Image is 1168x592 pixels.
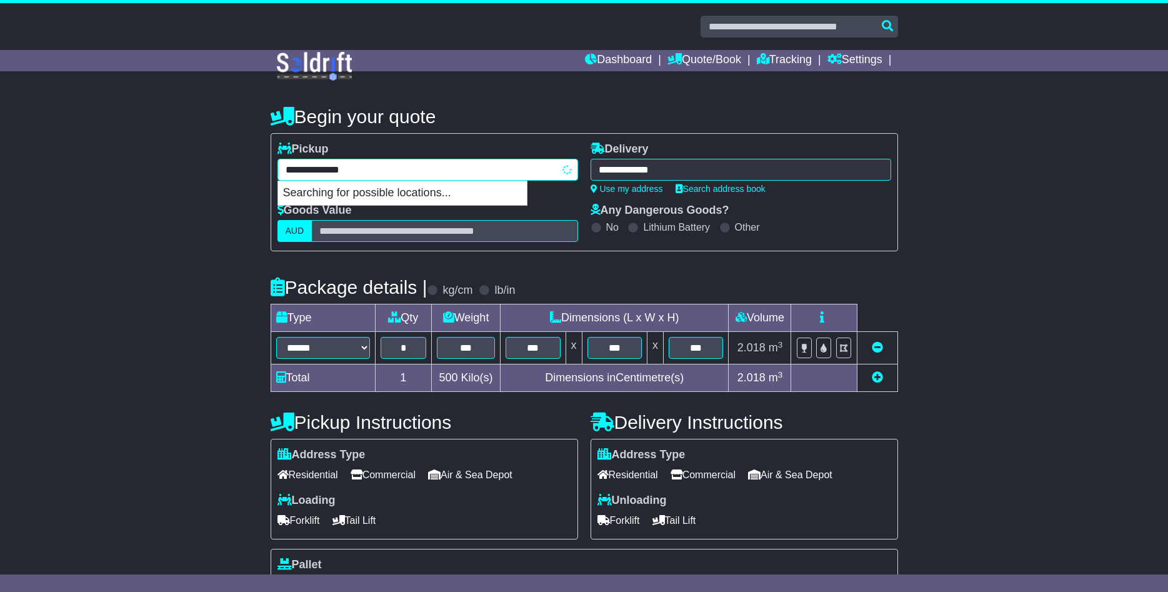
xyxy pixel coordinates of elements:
[271,412,578,433] h4: Pickup Instructions
[432,304,501,332] td: Weight
[591,412,898,433] h4: Delivery Instructions
[271,304,375,332] td: Type
[748,465,832,484] span: Air & Sea Depot
[872,371,883,384] a: Add new item
[277,143,329,156] label: Pickup
[591,184,663,194] a: Use my address
[647,332,663,364] td: x
[827,50,882,71] a: Settings
[729,304,791,332] td: Volume
[501,304,729,332] td: Dimensions (L x W x H)
[597,448,686,462] label: Address Type
[439,371,458,384] span: 500
[271,277,427,298] h4: Package details |
[375,304,432,332] td: Qty
[277,220,312,242] label: AUD
[271,364,375,392] td: Total
[566,332,582,364] td: x
[671,465,736,484] span: Commercial
[757,50,812,71] a: Tracking
[769,371,783,384] span: m
[735,221,760,233] label: Other
[667,50,741,71] a: Quote/Book
[606,221,619,233] label: No
[591,143,649,156] label: Delivery
[676,184,766,194] a: Search address book
[278,181,527,205] p: Searching for possible locations...
[428,465,512,484] span: Air & Sea Depot
[652,511,696,530] span: Tail Lift
[277,558,322,572] label: Pallet
[271,106,898,127] h4: Begin your quote
[494,284,515,298] label: lb/in
[769,341,783,354] span: m
[872,341,883,354] a: Remove this item
[432,364,501,392] td: Kilo(s)
[778,370,783,379] sup: 3
[737,341,766,354] span: 2.018
[597,494,667,508] label: Unloading
[277,204,352,218] label: Goods Value
[277,494,336,508] label: Loading
[585,50,652,71] a: Dashboard
[597,465,658,484] span: Residential
[375,364,432,392] td: 1
[277,465,338,484] span: Residential
[597,511,640,530] span: Forklift
[643,221,710,233] label: Lithium Battery
[277,511,320,530] span: Forklift
[277,448,366,462] label: Address Type
[591,204,729,218] label: Any Dangerous Goods?
[737,371,766,384] span: 2.018
[351,465,416,484] span: Commercial
[501,364,729,392] td: Dimensions in Centimetre(s)
[332,511,376,530] span: Tail Lift
[442,284,472,298] label: kg/cm
[778,340,783,349] sup: 3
